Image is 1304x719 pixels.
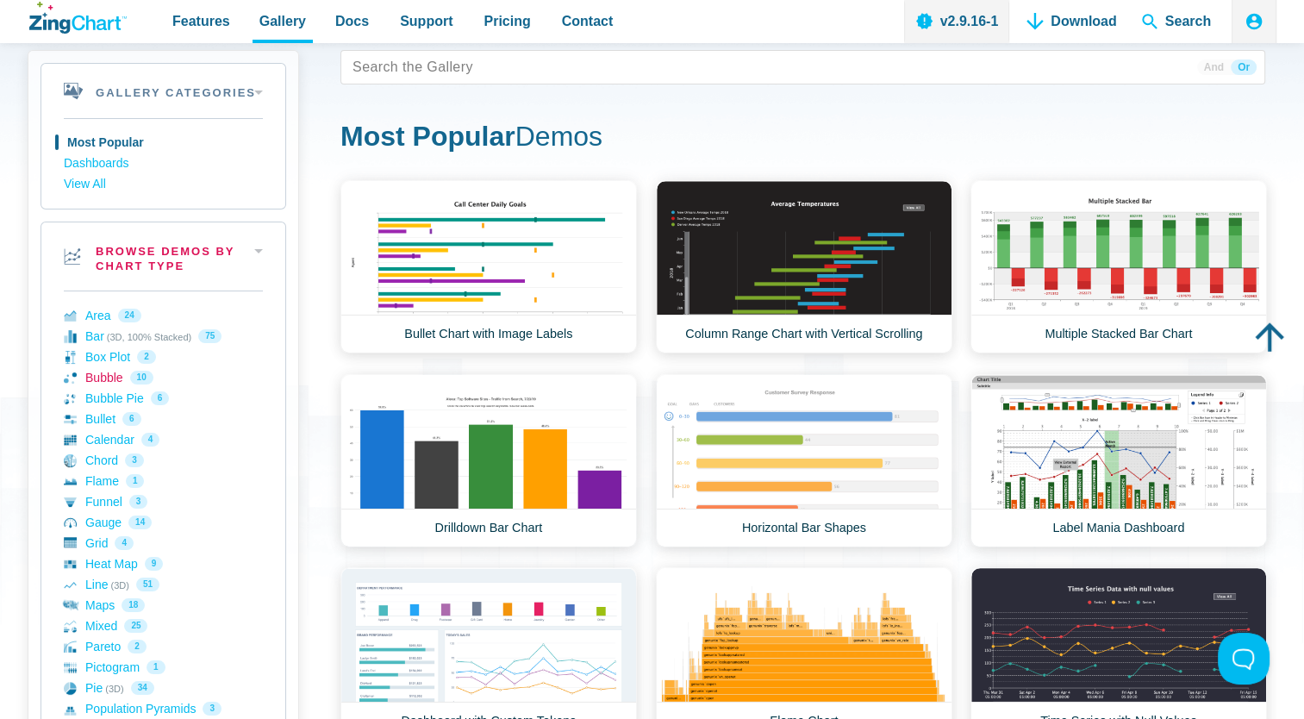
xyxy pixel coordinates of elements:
a: Most Popular [64,133,263,153]
strong: Most Popular [340,121,515,152]
a: Dashboards [64,153,263,174]
span: Features [172,9,230,33]
h2: Browse Demos By Chart Type [41,222,285,291]
span: Docs [335,9,369,33]
a: Drilldown Bar Chart [340,374,637,547]
h2: Gallery Categories [41,64,285,118]
span: And [1197,59,1231,75]
a: View All [64,174,263,195]
a: ZingChart Logo. Click to return to the homepage [29,2,127,34]
iframe: Toggle Customer Support [1218,633,1270,685]
span: Or [1231,59,1257,75]
a: Horizontal Bar Shapes [656,374,952,547]
h1: Demos [340,119,1265,158]
a: Label Mania Dashboard [970,374,1267,547]
span: Gallery [259,9,306,33]
a: Column Range Chart with Vertical Scrolling [656,180,952,353]
a: Bullet Chart with Image Labels [340,180,637,353]
span: Support [400,9,452,33]
a: Multiple Stacked Bar Chart [970,180,1267,353]
span: Contact [562,9,614,33]
span: Pricing [484,9,530,33]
